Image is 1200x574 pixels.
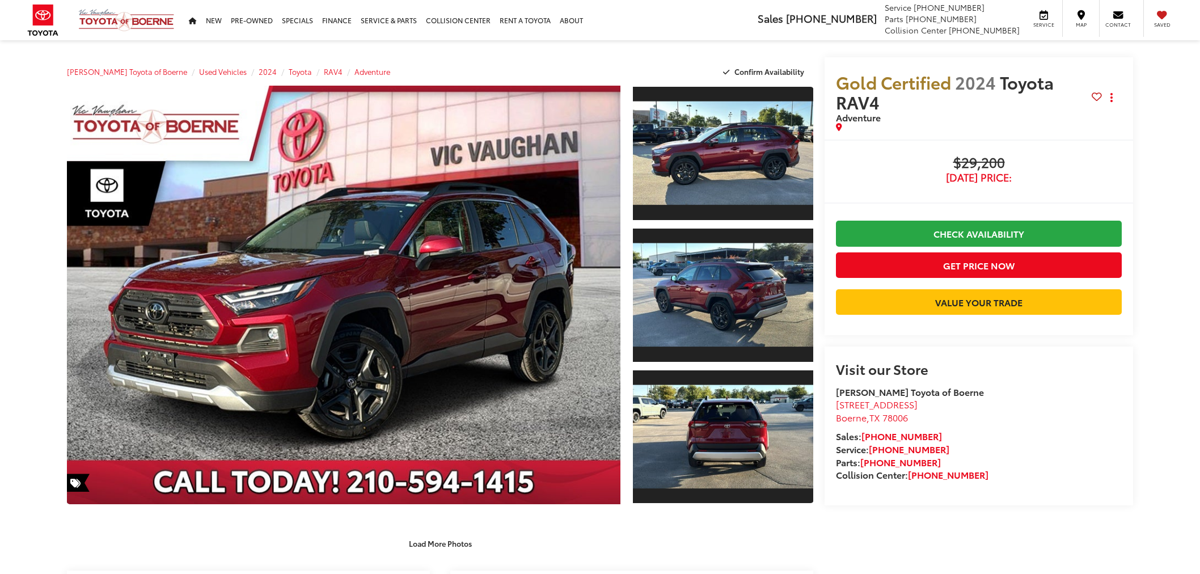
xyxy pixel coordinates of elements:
h2: Visit our Store [836,361,1122,376]
span: Service [885,2,911,13]
img: 2024 Toyota RAV4 Adventure [61,83,626,507]
span: [STREET_ADDRESS] [836,398,918,411]
span: $29,200 [836,155,1122,172]
a: [PHONE_NUMBER] [908,468,988,481]
span: Contact [1105,21,1131,28]
span: [DATE] Price: [836,172,1122,183]
img: 2024 Toyota RAV4 Adventure [631,385,815,489]
a: [PHONE_NUMBER] [860,455,941,469]
span: [PHONE_NUMBER] [914,2,984,13]
a: 2024 [259,66,277,77]
span: Adventure [836,111,881,124]
span: 2024 [955,70,996,94]
span: 78006 [882,411,908,424]
span: Sales [758,11,783,26]
a: [STREET_ADDRESS] Boerne,TX 78006 [836,398,918,424]
a: Used Vehicles [199,66,247,77]
strong: Collision Center: [836,468,988,481]
a: [PHONE_NUMBER] [869,442,949,455]
button: Load More Photos [401,533,480,553]
img: Vic Vaughan Toyota of Boerne [78,9,175,32]
span: Gold Certified [836,70,951,94]
a: [PERSON_NAME] Toyota of Boerne [67,66,187,77]
button: Confirm Availability [717,62,814,82]
img: 2024 Toyota RAV4 Adventure [631,102,815,205]
span: Toyota RAV4 [836,70,1054,114]
a: Toyota [289,66,312,77]
strong: Parts: [836,455,941,469]
a: RAV4 [324,66,343,77]
span: [PHONE_NUMBER] [906,13,977,24]
span: [PHONE_NUMBER] [786,11,877,26]
span: [PHONE_NUMBER] [949,24,1020,36]
strong: Sales: [836,429,942,442]
strong: Service: [836,442,949,455]
a: Value Your Trade [836,289,1122,315]
a: Check Availability [836,221,1122,246]
a: Expand Photo 1 [633,86,813,221]
strong: [PERSON_NAME] Toyota of Boerne [836,385,984,398]
a: Adventure [354,66,390,77]
span: Boerne [836,411,867,424]
span: Special [67,474,90,492]
span: Service [1031,21,1057,28]
a: Expand Photo 2 [633,227,813,363]
span: Collision Center [885,24,947,36]
span: Map [1068,21,1093,28]
span: Parts [885,13,903,24]
img: 2024 Toyota RAV4 Adventure [631,243,815,347]
button: Get Price Now [836,252,1122,278]
span: Confirm Availability [734,66,804,77]
span: dropdown dots [1110,93,1113,102]
button: Actions [1102,88,1122,108]
span: TX [869,411,880,424]
a: [PHONE_NUMBER] [861,429,942,442]
span: , [836,411,908,424]
a: Expand Photo 3 [633,369,813,505]
a: Expand Photo 0 [67,86,620,504]
span: Saved [1150,21,1174,28]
